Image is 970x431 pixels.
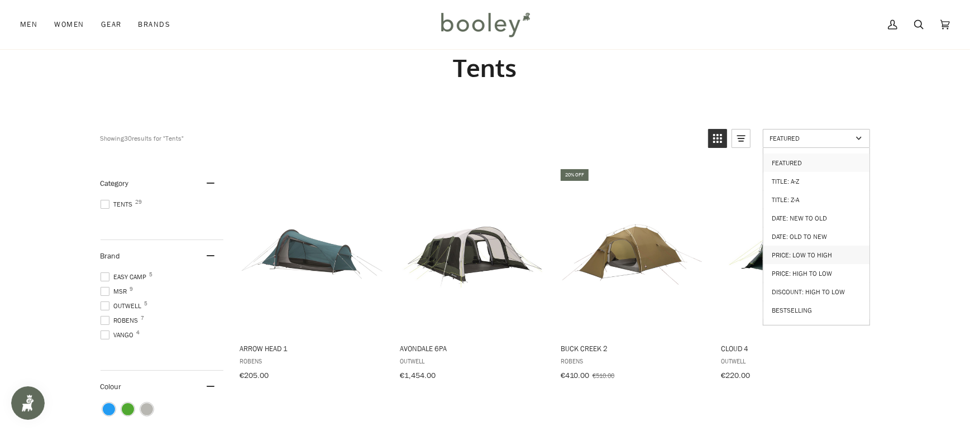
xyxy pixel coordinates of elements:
[400,356,544,366] span: Outwell
[125,133,132,143] b: 30
[101,381,130,392] span: Colour
[150,272,153,277] span: 5
[763,148,870,325] ul: Sort options
[101,315,142,325] span: Robens
[721,343,866,353] span: Cloud 4
[240,343,384,353] span: Arrow Head 1
[238,167,386,384] a: Arrow Head 1
[436,8,534,41] img: Booley
[103,403,115,415] span: Colour: Blue
[763,282,869,301] a: Discount: High to Low
[238,177,386,325] img: Robens Arrow Head 1 Blue - Booley Galway
[137,330,140,336] span: 4
[559,177,707,325] img: Robens Buck Creek 2 Green Vineyard - Booley Galway
[763,154,869,172] a: Featured
[101,286,131,296] span: MSR
[141,315,145,321] span: 7
[763,264,869,282] a: Price: High to Low
[136,199,142,205] span: 29
[101,178,129,189] span: Category
[101,199,136,209] span: Tents
[130,286,133,292] span: 9
[101,129,700,148] div: Showing results for "Tents"
[763,209,869,227] a: Date: New to Old
[559,167,707,384] a: Buck Creek 2
[763,172,869,190] a: Title: A-Z
[763,190,869,209] a: Title: Z-A
[561,343,705,353] span: Buck Creek 2
[592,371,614,380] span: €510.00
[400,343,544,353] span: Avondale 6PA
[20,19,37,30] span: Men
[561,169,589,181] div: 20% off
[763,246,869,264] a: Price: Low to High
[101,301,145,311] span: Outwell
[719,177,867,325] img: Outwell Cloud 4 - Green Booley Galway
[400,370,436,381] span: €1,454.00
[770,133,852,143] span: Featured
[708,129,727,148] a: View grid mode
[54,19,84,30] span: Women
[145,301,148,307] span: 5
[763,129,870,148] a: Sort options
[763,227,869,246] a: Date: Old to New
[101,19,122,30] span: Gear
[721,370,750,381] span: €220.00
[11,386,45,420] iframe: Button to open loyalty program pop-up
[561,356,705,366] span: Robens
[101,251,121,261] span: Brand
[763,301,869,319] a: Bestselling
[240,370,269,381] span: €205.00
[398,167,546,384] a: Avondale 6PA
[122,403,134,415] span: Colour: Green
[721,356,866,366] span: Outwell
[732,129,751,148] a: View list mode
[138,19,170,30] span: Brands
[141,403,153,415] span: Colour: Grey
[561,370,589,381] span: €410.00
[101,52,870,83] h1: Tents
[101,330,137,340] span: Vango
[398,177,546,325] img: Outwell Avondale 6PA - Booley Galway
[101,272,150,282] span: Easy Camp
[240,356,384,366] span: Robens
[719,167,867,384] a: Cloud 4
